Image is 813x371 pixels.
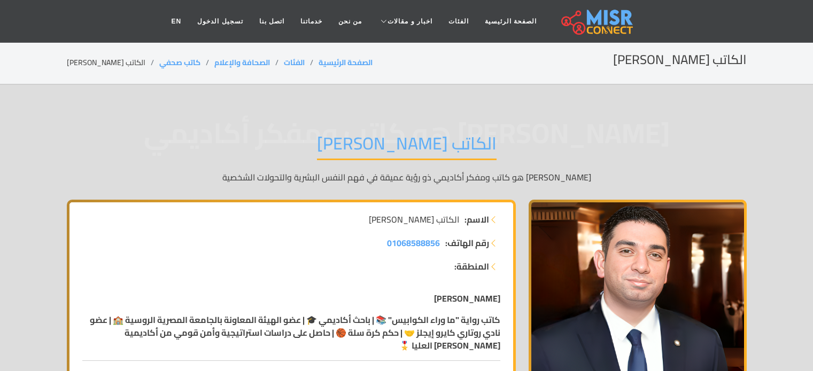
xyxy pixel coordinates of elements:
[284,56,305,69] a: الفئات
[67,171,747,184] p: [PERSON_NAME] هو كاتب ومفكر أكاديمي ذو رؤية عميقة في فهم النفس البشرية والتحولات الشخصية
[292,11,330,31] a: خدماتنا
[214,56,270,69] a: الصحافة والإعلام
[189,11,251,31] a: تسجيل الدخول
[370,11,440,31] a: اخبار و مقالات
[251,11,292,31] a: اتصل بنا
[369,213,459,226] span: الكاتب [PERSON_NAME]
[90,312,500,353] strong: كاتب رواية "ما وراء الكوابيس" 📚 | باحث أكاديمي 🎓 | عضو الهيئة المعاونة بالجامعة المصرية الروسية 🏫...
[387,235,440,251] span: 01068588856
[67,57,159,68] li: الكاتب [PERSON_NAME]
[159,56,200,69] a: كاتب صحفي
[387,236,440,249] a: 01068588856
[445,236,489,249] strong: رقم الهاتف:
[440,11,477,31] a: الفئات
[319,56,373,69] a: الصفحة الرئيسية
[613,52,747,68] h2: الكاتب [PERSON_NAME]
[388,17,432,26] span: اخبار و مقالات
[464,213,489,226] strong: الاسم:
[434,290,500,306] strong: [PERSON_NAME]
[561,8,633,35] img: main.misr_connect
[317,133,497,160] h1: الكاتب [PERSON_NAME]
[454,260,489,273] strong: المنطقة:
[330,11,370,31] a: من نحن
[164,11,190,31] a: EN
[477,11,545,31] a: الصفحة الرئيسية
